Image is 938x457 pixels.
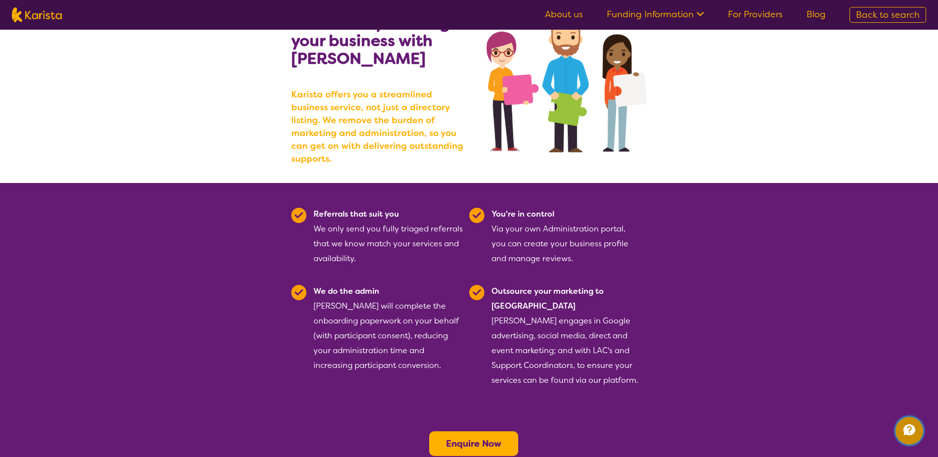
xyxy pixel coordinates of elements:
b: Karista offers you a streamlined business service, not just a directory listing. We remove the bu... [291,88,469,165]
img: Tick [469,208,485,223]
a: For Providers [728,8,783,20]
div: [PERSON_NAME] will complete the onboarding paperwork on your behalf (with participant consent), r... [313,284,463,388]
a: Blog [806,8,826,20]
b: Learn how you can grow your business with [PERSON_NAME] [291,12,478,69]
img: Tick [291,285,307,300]
span: Back to search [856,9,920,21]
a: Enquire Now [446,438,501,450]
img: Tick [291,208,307,223]
a: About us [545,8,583,20]
img: Tick [469,285,485,300]
img: Karista logo [12,7,62,22]
a: Back to search [849,7,926,23]
b: We do the admin [313,286,379,296]
b: You're in control [491,209,554,219]
img: grow your business with Karista [487,14,647,152]
div: We only send you fully triaged referrals that we know match your services and availability. [313,207,463,266]
div: Via your own Administration portal, you can create your business profile and manage reviews. [491,207,641,266]
button: Enquire Now [429,431,518,456]
button: Channel Menu [895,417,923,445]
div: [PERSON_NAME] engages in Google advertising, social media, direct and event marketing; and with L... [491,284,641,388]
a: Funding Information [607,8,704,20]
b: Referrals that suit you [313,209,399,219]
b: Outsource your marketing to [GEOGRAPHIC_DATA] [491,286,604,311]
